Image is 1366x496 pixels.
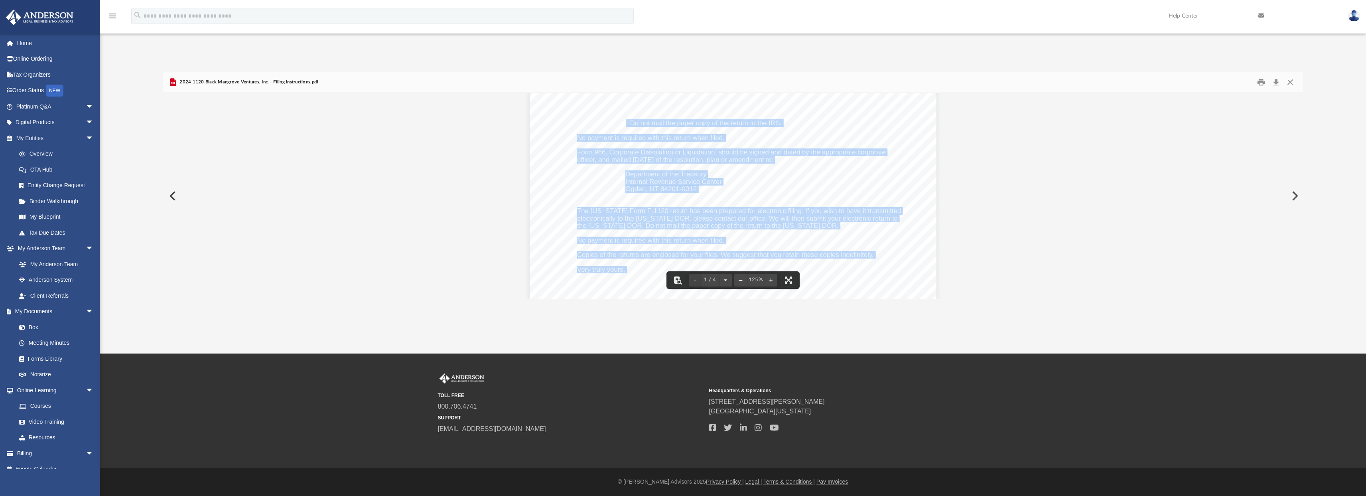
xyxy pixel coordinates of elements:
a: Order StatusNEW [6,83,106,99]
a: Client Referrals [11,288,102,304]
span: officer, and mailed [DATE] of the resolution, plan or amendment to: [577,157,773,164]
a: Box [11,319,98,335]
a: Digital Productsarrow_drop_down [6,115,106,130]
button: Next page [719,271,732,289]
a: Billingarrow_drop_down [6,445,106,461]
span: 2025. [577,91,594,97]
span: IRS, please sign, date, and return Form 8879-CORP to our office. We will then submit your electronic [577,113,874,119]
a: CTA Hub [11,162,106,178]
small: Headquarters & Operations [709,387,975,394]
div: NEW [46,85,63,97]
a: Legal | [745,478,762,485]
a: My Documentsarrow_drop_down [6,304,102,320]
button: Toggle findbar [669,271,686,289]
a: Tax Due Dates [11,225,106,241]
span: the [US_STATE] DOR. Do not mail the paper copy of the return to the [US_STATE] DOR. [577,223,838,229]
a: Anderson System [11,272,102,288]
span: arrow_drop_down [86,304,102,320]
span: No payment is required with this return when filed. [577,135,724,142]
span: arrow_drop_down [86,115,102,131]
span: electronically to the [US_STATE] DOR, please contact our office. We will then submit your electro... [577,215,898,222]
span: The [US_STATE] Form F-1120 return has been prepared for electronic filing. If you wish to have it... [577,208,901,215]
a: Resources [11,430,102,446]
span: Form 966, Corporate Dissolution or Liquidation, should be signed and dated by the appropriate cor... [577,149,885,156]
span: Internal Revenue Service Center [625,179,722,186]
a: Forms Library [11,351,98,367]
span: arrow_drop_down [86,241,102,257]
small: TOLL FREE [438,392,704,399]
a: [EMAIL_ADDRESS][DOMAIN_NAME] [438,425,546,432]
a: Meeting Minutes [11,335,102,351]
span: 1 / 4 [702,277,719,283]
button: 1 / 4 [702,271,719,289]
button: Next File [1285,185,1303,207]
a: Home [6,35,106,51]
button: Print [1253,76,1269,88]
span: arrow_drop_down [86,382,102,399]
a: Online Learningarrow_drop_down [6,382,102,398]
a: menu [108,15,117,21]
a: 800.706.4741 [438,403,477,410]
i: search [133,11,142,20]
div: Preview [163,72,1303,299]
span: arrow_drop_down [86,445,102,462]
a: Terms & Conditions | [763,478,815,485]
a: Privacy Policy | [706,478,744,485]
div: File preview [163,93,1303,299]
div: © [PERSON_NAME] Advisors 2025 [100,478,1366,486]
span: Department of the Treasury [625,171,706,178]
button: Previous File [163,185,181,207]
a: Video Training [11,414,98,430]
a: Binder Walkthrough [11,193,106,209]
button: Download [1269,76,1283,88]
a: Notarize [11,367,102,383]
a: My Blueprint [11,209,102,225]
a: My Anderson Teamarrow_drop_down [6,241,102,257]
a: Online Ordering [6,51,106,67]
span: Very truly yours, [577,267,625,273]
img: User Pic [1348,10,1360,22]
span: No payment is required with this return when filed. [577,237,724,244]
span: Ogden, UT 84201-0012 [625,186,697,193]
span: arrow_drop_down [86,99,102,115]
a: Courses [11,398,102,414]
button: Zoom in [765,271,777,289]
a: My Entitiesarrow_drop_down [6,130,106,146]
span: [PERSON_NAME] [577,296,632,303]
small: SUPPORT [438,414,704,421]
button: Zoom out [734,271,747,289]
span: Copies of the returns are enclosed for your files. We suggest that you retain these copies indefi... [577,252,874,259]
a: My Anderson Team [11,256,98,272]
div: Document Viewer [163,93,1303,299]
i: menu [108,11,117,21]
span: This return has been prepared for electronic filing. If you wish to have it transmitted electroni... [577,105,881,112]
span: return to the IRS. Do not mail the paper copy of the return to the IRS. [577,120,782,127]
a: Entity Change Request [11,178,106,194]
img: Anderson Advisors Platinum Portal [438,373,486,384]
button: Close [1283,76,1297,88]
a: Platinum Q&Aarrow_drop_down [6,99,106,115]
span: arrow_drop_down [86,130,102,146]
img: Anderson Advisors Platinum Portal [4,10,76,25]
div: Current zoom level [747,277,765,283]
a: [GEOGRAPHIC_DATA][US_STATE] [709,408,811,415]
a: Pay Invoices [816,478,848,485]
a: Overview [11,146,106,162]
a: Tax Organizers [6,67,106,83]
span: 2024 1120 Black Mangrove Ventures, Inc. - Filing Instructions.pdf [178,79,318,86]
a: Events Calendar [6,461,106,477]
a: [STREET_ADDRESS][PERSON_NAME] [709,398,825,405]
button: Enter fullscreen [780,271,797,289]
